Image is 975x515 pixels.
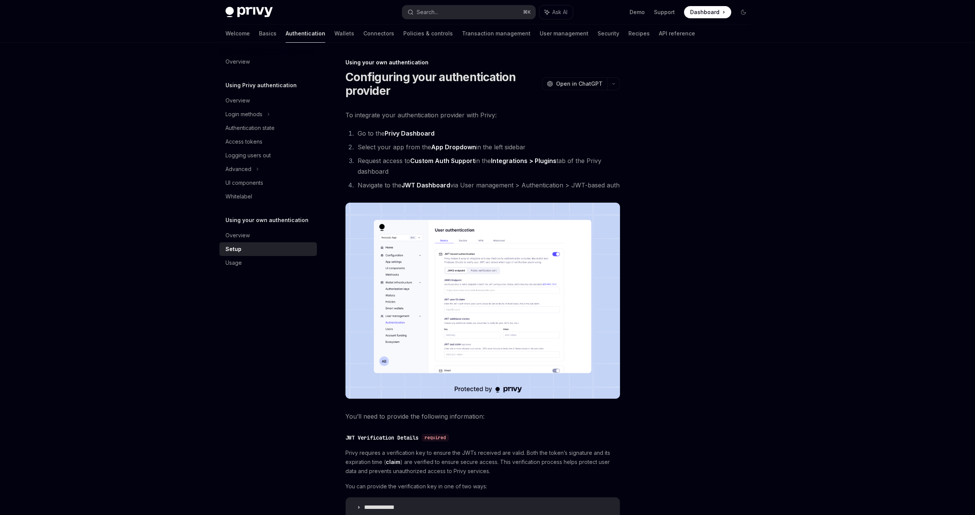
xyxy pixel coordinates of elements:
[402,5,535,19] button: Search...⌘K
[491,157,556,165] a: Integrations > Plugins
[385,130,435,137] strong: Privy Dashboard
[225,96,250,105] div: Overview
[540,24,588,43] a: User management
[219,149,317,162] a: Logging users out
[225,165,251,174] div: Advanced
[431,143,476,151] strong: App Dropdown
[345,434,419,441] div: JWT Verification Details
[219,242,317,256] a: Setup
[355,142,620,152] li: Select your app from the in the left sidebar
[422,434,449,441] div: required
[345,110,620,120] span: To integrate your authentication provider with Privy:
[345,70,539,98] h1: Configuring your authentication provider
[345,411,620,422] span: You’ll need to provide the following information:
[225,24,250,43] a: Welcome
[219,135,317,149] a: Access tokens
[556,80,603,88] span: Open in ChatGPT
[630,8,645,16] a: Demo
[225,258,242,267] div: Usage
[355,128,620,139] li: Go to the
[345,482,620,491] span: You can provide the verification key in one of two ways:
[628,24,650,43] a: Recipes
[225,137,262,146] div: Access tokens
[737,6,750,18] button: Toggle dark mode
[355,180,620,190] li: Navigate to the via User management > Authentication > JWT-based auth
[539,5,573,19] button: Ask AI
[219,190,317,203] a: Whitelabel
[225,231,250,240] div: Overview
[552,8,567,16] span: Ask AI
[462,24,531,43] a: Transaction management
[401,181,450,189] a: JWT Dashboard
[259,24,277,43] a: Basics
[345,59,620,66] div: Using your own authentication
[385,130,435,138] a: Privy Dashboard
[523,9,531,15] span: ⌘ K
[654,8,675,16] a: Support
[219,256,317,270] a: Usage
[219,229,317,242] a: Overview
[598,24,619,43] a: Security
[684,6,731,18] a: Dashboard
[225,57,250,66] div: Overview
[286,24,325,43] a: Authentication
[219,94,317,107] a: Overview
[345,203,620,399] img: JWT-based auth
[417,8,438,17] div: Search...
[219,121,317,135] a: Authentication state
[225,151,271,160] div: Logging users out
[386,459,400,465] a: claim
[225,192,252,201] div: Whitelabel
[659,24,695,43] a: API reference
[225,216,308,225] h5: Using your own authentication
[225,123,275,133] div: Authentication state
[345,448,620,476] span: Privy requires a verification key to ensure the JWTs received are valid. Both the token’s signatu...
[542,77,607,90] button: Open in ChatGPT
[225,245,241,254] div: Setup
[225,81,297,90] h5: Using Privy authentication
[403,24,453,43] a: Policies & controls
[690,8,719,16] span: Dashboard
[225,7,273,18] img: dark logo
[219,176,317,190] a: UI components
[219,55,317,69] a: Overview
[225,178,263,187] div: UI components
[363,24,394,43] a: Connectors
[225,110,262,119] div: Login methods
[355,155,620,177] li: Request access to in the tab of the Privy dashboard
[334,24,354,43] a: Wallets
[410,157,475,165] strong: Custom Auth Support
